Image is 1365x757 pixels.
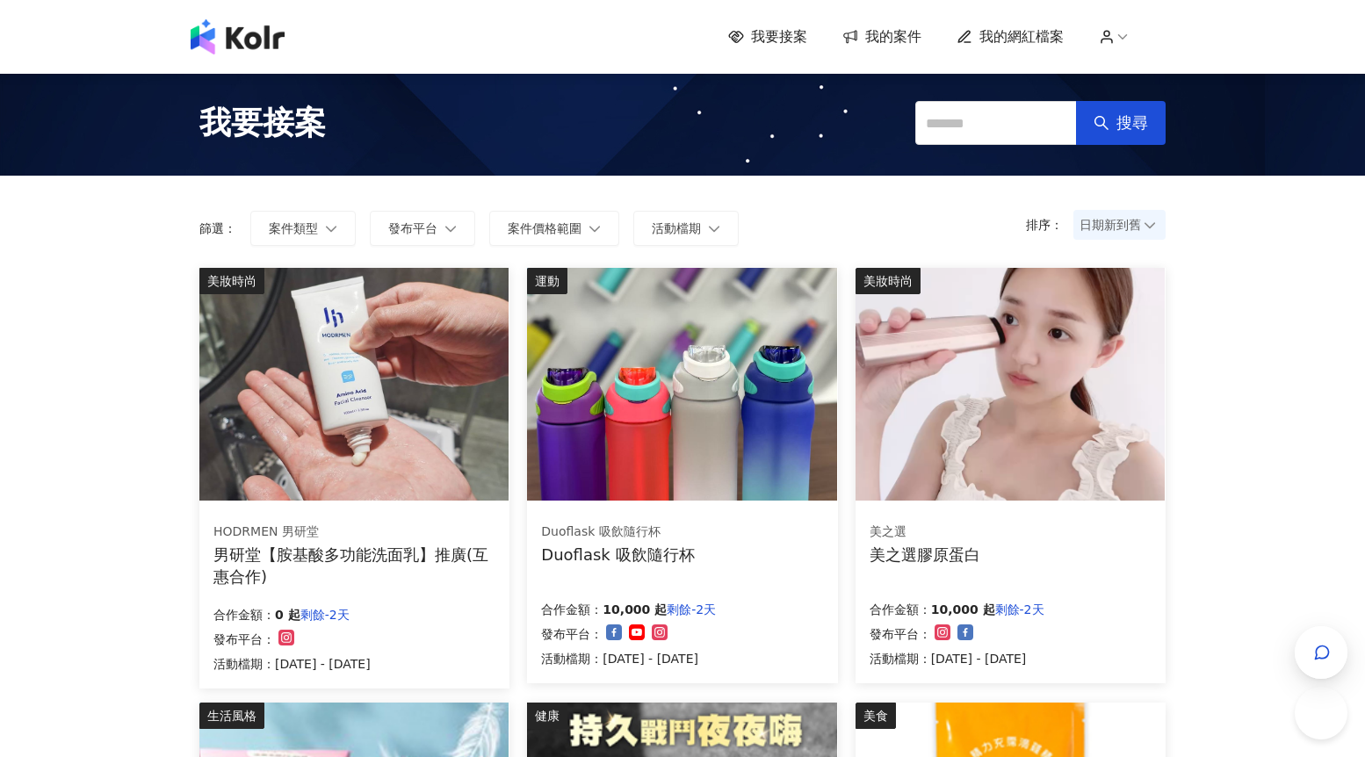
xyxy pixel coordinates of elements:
div: HODRMEN 男研堂 [213,523,495,541]
img: 胺基酸多功能洗面乳 [199,268,509,501]
p: 活動檔期：[DATE] - [DATE] [541,648,716,669]
p: 發布平台： [541,624,603,645]
p: 排序： [1026,218,1073,232]
div: 男研堂【胺基酸多功能洗面乳】推廣(互惠合作) [213,544,495,588]
span: 案件價格範圍 [508,221,581,235]
div: 美妝時尚 [856,268,921,294]
p: 活動檔期：[DATE] - [DATE] [213,653,371,674]
div: 生活風格 [199,703,264,729]
button: 案件類型 [250,211,356,246]
p: 10,000 起 [603,599,667,620]
div: 健康 [527,703,567,729]
p: 活動檔期：[DATE] - [DATE] [870,648,1044,669]
img: logo [191,19,285,54]
span: 我的網紅檔案 [979,27,1064,47]
p: 剩餘-2天 [300,604,350,625]
button: 搜尋 [1076,101,1166,145]
div: 運動 [527,268,567,294]
p: 10,000 起 [931,599,995,620]
button: 活動檔期 [633,211,739,246]
img: 美之選膠原蛋白送RF美容儀 [856,268,1165,501]
img: Duoflask 吸飲隨行杯 [527,268,836,501]
a: 我要接案 [728,27,807,47]
span: 發布平台 [388,221,437,235]
div: Duoflask 吸飲隨行杯 [541,544,694,566]
span: 我要接案 [199,101,326,145]
span: 案件類型 [269,221,318,235]
button: 發布平台 [370,211,475,246]
p: 合作金額： [541,599,603,620]
p: 剩餘-2天 [995,599,1044,620]
span: 我要接案 [751,27,807,47]
p: 合作金額： [870,599,931,620]
p: 合作金額： [213,604,275,625]
div: 美之選 [870,523,980,541]
button: 案件價格範圍 [489,211,619,246]
a: 我的網紅檔案 [957,27,1064,47]
div: 美之選膠原蛋白 [870,544,980,566]
span: 搜尋 [1116,113,1148,133]
div: Duoflask 吸飲隨行杯 [541,523,694,541]
div: 美食 [856,703,896,729]
span: search [1094,115,1109,131]
span: 活動檔期 [652,221,701,235]
iframe: Help Scout Beacon - Open [1295,687,1347,739]
p: 剩餘-2天 [667,599,716,620]
div: 美妝時尚 [199,268,264,294]
p: 篩選： [199,221,236,235]
span: 日期新到舊 [1080,212,1159,238]
span: 我的案件 [865,27,921,47]
a: 我的案件 [842,27,921,47]
p: 0 起 [275,604,300,625]
p: 發布平台： [870,624,931,645]
p: 發布平台： [213,629,275,650]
